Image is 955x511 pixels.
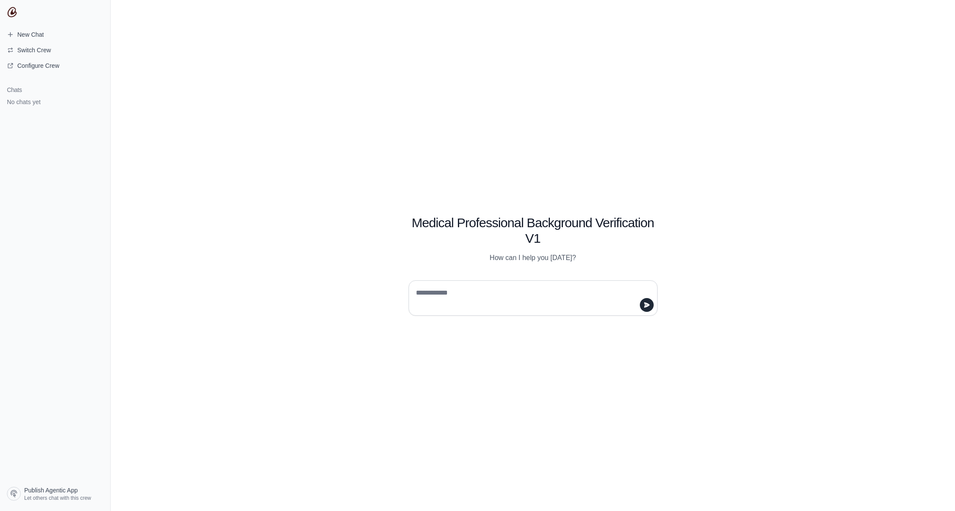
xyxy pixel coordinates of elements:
[3,43,107,57] button: Switch Crew
[3,483,107,504] a: Publish Agentic App Let others chat with this crew
[17,61,59,70] span: Configure Crew
[3,28,107,41] a: New Chat
[7,7,17,17] img: CrewAI Logo
[24,486,78,495] span: Publish Agentic App
[17,46,51,54] span: Switch Crew
[409,215,658,246] h1: Medical Professional Background Verification V1
[24,495,91,501] span: Let others chat with this crew
[409,253,658,263] p: How can I help you [DATE]?
[17,30,44,39] span: New Chat
[3,59,107,73] a: Configure Crew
